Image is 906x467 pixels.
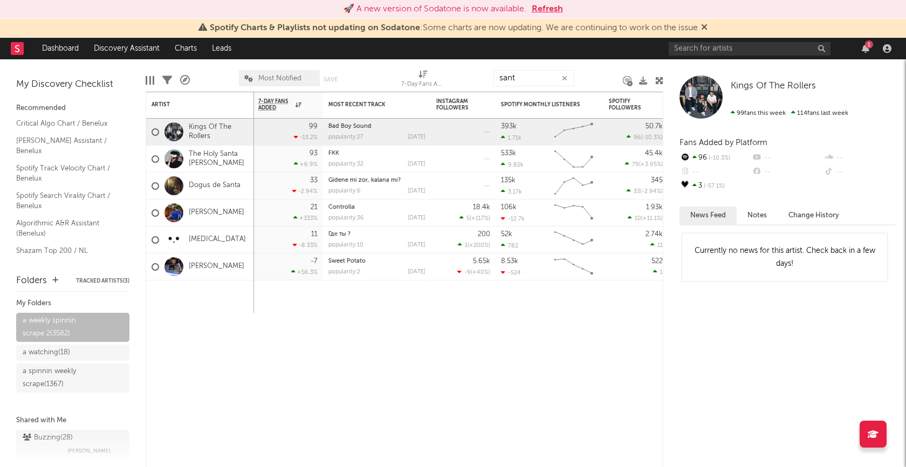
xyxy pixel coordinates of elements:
span: -9 [464,270,471,276]
a: Charts [167,38,204,59]
div: -524 [501,269,521,276]
div: 21 [311,204,318,211]
div: 533k [501,150,516,157]
a: a weekly spinnin scrape 2(3582) [16,313,129,342]
span: 114 fans last week [731,110,848,116]
svg: Chart title [550,200,598,226]
a: [PERSON_NAME] Assistant / Benelux [16,135,119,157]
div: popularity: 10 [328,242,363,248]
span: 1 [660,270,663,276]
a: Shazam Top 200 / NL [16,245,119,257]
div: 3.17k [501,188,522,195]
div: -- [751,165,823,179]
span: 10 [635,216,641,222]
span: 11 [657,243,663,249]
div: Gidene mi zor, kalana mı? [328,177,425,183]
svg: Chart title [550,119,598,146]
div: a spinnin weekly scrape ( 1367 ) [23,365,99,391]
button: News Feed [679,207,737,224]
div: popularity: 36 [328,215,364,221]
input: Search... [493,70,574,86]
div: 8.53k [501,258,518,265]
svg: Chart title [550,226,598,253]
div: My Discovery Checklist [16,78,129,91]
a: Spotify Search Virality Chart / Benelux [16,190,119,212]
span: -2.94 % [642,189,661,195]
div: -12.7k [501,215,525,222]
button: Change History [778,207,850,224]
div: 18.4k [473,204,490,211]
div: 11 [311,231,318,238]
div: Bad Boy Sound [328,123,425,129]
a: Controlla [328,204,355,210]
div: Где ты ? [328,231,425,237]
div: 93 [310,150,318,157]
div: 7-Day Fans Added (7-Day Fans Added) [401,65,444,96]
a: Где ты ? [328,231,351,237]
div: -8.33 % [293,242,318,249]
span: Fans Added by Platform [679,139,767,147]
a: Kings Of The Rollers [189,123,249,141]
svg: Chart title [550,253,598,280]
span: 33 [634,189,640,195]
div: 782 [501,242,518,249]
div: Most Recent Track [328,101,409,108]
div: [DATE] [408,161,425,167]
div: 52k [501,231,512,238]
div: Sweet Potato [328,258,425,264]
svg: Chart title [550,146,598,173]
span: +40 % [472,270,489,276]
div: [DATE] [408,215,425,221]
div: ( ) [459,215,490,222]
a: a watching(18) [16,345,129,361]
div: 3 [679,179,751,193]
a: Dogus de Santa [189,181,241,190]
div: Filters [162,65,172,96]
div: 33 [310,177,318,184]
div: -13.2 % [294,134,318,141]
a: Gidene mi zor, kalana mı? [328,177,401,183]
a: Leads [204,38,239,59]
a: [PERSON_NAME] [189,208,244,217]
div: 1.71k [501,134,521,141]
div: -7 [311,258,318,265]
a: Discovery Assistant [86,38,167,59]
a: The Holy Santa [PERSON_NAME] [189,150,249,168]
div: ( ) [458,242,490,249]
div: 1.93k [646,204,663,211]
button: Notes [737,207,778,224]
div: Edit Columns [146,65,154,96]
div: [DATE] [408,188,425,194]
div: 1 [865,40,873,49]
span: -57.1 % [702,183,725,189]
div: 7-Day Fans Added (7-Day Fans Added) [401,78,444,91]
a: a spinnin weekly scrape(1367) [16,363,129,393]
div: popularity: 6 [328,188,361,194]
div: 9.82k [501,161,524,168]
div: 106k [501,204,517,211]
span: Dismiss [701,24,708,32]
button: Save [324,77,338,83]
div: Controlla [328,204,425,210]
span: 96 [634,135,641,141]
div: 50.7k [646,123,663,130]
div: [DATE] [408,269,425,275]
div: -- [823,165,895,179]
div: 522 [651,258,663,265]
div: popularity: 27 [328,134,363,140]
div: a watching ( 18 ) [23,346,70,359]
div: 🚀 A new version of Sodatone is now available. [344,3,526,16]
div: Folders [16,274,47,287]
div: a weekly spinnin scrape 2 ( 3582 ) [23,314,99,340]
span: +117 % [471,216,489,222]
div: -- [823,151,895,165]
a: Kings Of The Rollers [731,81,816,92]
span: +3.95 % [641,162,661,168]
div: 99 [309,123,318,130]
input: Search for artists [669,42,830,56]
div: Instagram Followers [436,98,474,111]
div: Artist [152,101,232,108]
span: : Some charts are now updating. We are continuing to work on the issue [210,24,698,32]
div: Spotify Followers [609,98,647,111]
a: Dashboard [35,38,86,59]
